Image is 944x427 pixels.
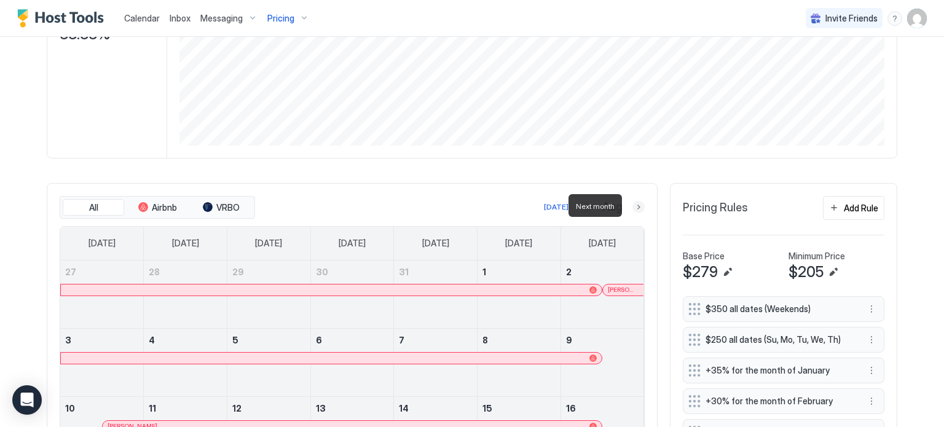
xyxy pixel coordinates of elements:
[566,403,576,413] span: 16
[478,329,560,351] a: August 8, 2025
[267,13,294,24] span: Pricing
[683,263,718,281] span: $279
[311,397,394,420] a: August 13, 2025
[144,397,227,420] a: August 11, 2025
[720,265,735,280] button: Edit
[227,261,310,329] td: July 29, 2025
[864,302,879,316] button: More options
[227,329,310,351] a: August 5, 2025
[200,13,243,24] span: Messaging
[864,394,879,409] button: More options
[566,267,572,277] span: 2
[310,328,394,396] td: August 6, 2025
[65,403,75,413] span: 10
[422,238,449,249] span: [DATE]
[493,227,545,260] a: Friday
[706,334,852,345] span: $250 all dates (Su, Mo, Tu, We, Th)
[706,304,852,315] span: $350 all dates (Weekends)
[394,261,478,329] td: July 31, 2025
[789,251,845,262] span: Minimum Price
[864,363,879,378] div: menu
[482,267,486,277] span: 1
[482,335,488,345] span: 8
[825,13,878,24] span: Invite Friends
[683,251,725,262] span: Base Price
[144,261,227,329] td: July 28, 2025
[823,196,884,220] button: Add Rule
[561,261,644,283] a: August 2, 2025
[826,265,841,280] button: Edit
[17,9,109,28] a: Host Tools Logo
[706,396,852,407] span: +30% for the month of February
[864,363,879,378] button: More options
[478,261,560,283] a: August 1, 2025
[60,397,143,420] a: August 10, 2025
[255,238,282,249] span: [DATE]
[560,261,644,329] td: August 2, 2025
[589,238,616,249] span: [DATE]
[311,329,394,351] a: August 6, 2025
[65,267,76,277] span: 27
[160,227,211,260] a: Monday
[394,328,478,396] td: August 7, 2025
[60,261,144,329] td: July 27, 2025
[683,201,748,215] span: Pricing Rules
[399,403,409,413] span: 14
[65,335,71,345] span: 3
[566,335,572,345] span: 9
[227,397,310,420] a: August 12, 2025
[576,227,628,260] a: Saturday
[149,335,155,345] span: 4
[478,397,560,420] a: August 15, 2025
[60,329,143,351] a: August 3, 2025
[227,261,310,283] a: July 29, 2025
[227,328,310,396] td: August 5, 2025
[191,199,252,216] button: VRBO
[887,11,902,26] div: menu
[144,329,227,351] a: August 4, 2025
[149,267,160,277] span: 28
[60,328,144,396] td: August 3, 2025
[410,227,462,260] a: Thursday
[144,328,227,396] td: August 4, 2025
[76,227,128,260] a: Sunday
[172,238,199,249] span: [DATE]
[505,238,532,249] span: [DATE]
[706,365,852,376] span: +35% for the month of January
[232,403,242,413] span: 12
[243,227,294,260] a: Tuesday
[149,403,156,413] span: 11
[311,261,394,283] a: July 30, 2025
[907,9,927,28] div: User profile
[170,12,191,25] a: Inbox
[170,13,191,23] span: Inbox
[632,201,645,213] button: Next month
[63,199,124,216] button: All
[124,12,160,25] a: Calendar
[339,238,366,249] span: [DATE]
[88,238,116,249] span: [DATE]
[482,403,492,413] span: 15
[60,261,143,283] a: July 27, 2025
[608,286,639,294] span: [PERSON_NAME]
[12,385,42,415] div: Open Intercom Messenger
[326,227,378,260] a: Wednesday
[124,13,160,23] span: Calendar
[544,202,568,213] div: [DATE]
[394,261,477,283] a: July 31, 2025
[478,261,561,329] td: August 1, 2025
[864,302,879,316] div: menu
[310,261,394,329] td: July 30, 2025
[864,332,879,347] div: menu
[89,202,98,213] span: All
[127,199,188,216] button: Airbnb
[316,335,322,345] span: 6
[144,261,227,283] a: July 28, 2025
[316,267,328,277] span: 30
[232,267,244,277] span: 29
[576,202,615,211] span: Next month
[216,202,240,213] span: VRBO
[560,328,644,396] td: August 9, 2025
